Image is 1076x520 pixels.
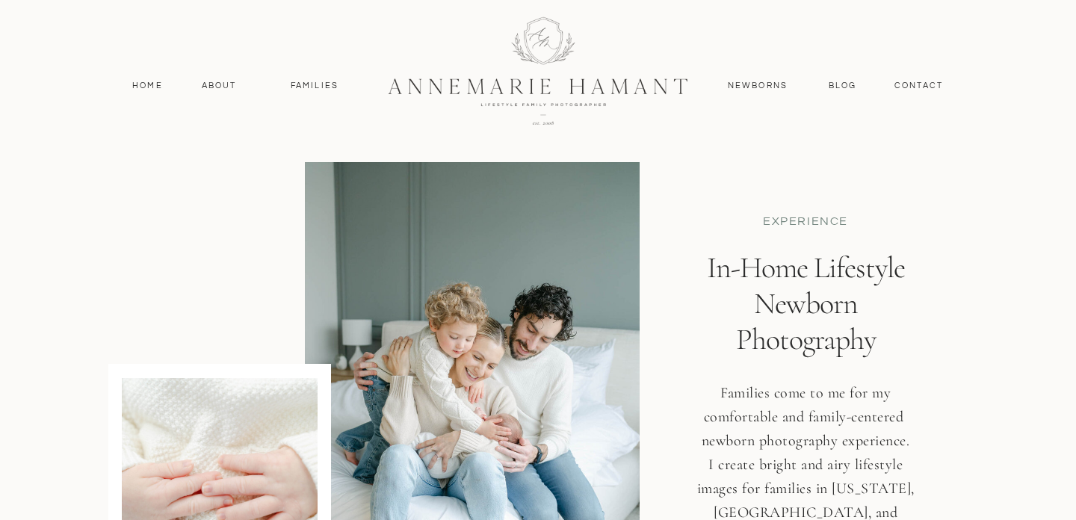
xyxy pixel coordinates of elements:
p: EXPERIENCE [714,213,897,229]
a: Blog [825,79,860,93]
a: Home [126,79,170,93]
a: Families [281,79,348,93]
a: About [197,79,241,93]
a: contact [886,79,951,93]
a: Newborns [722,79,794,93]
h1: In-Home Lifestyle Newborn Photography [681,250,930,370]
